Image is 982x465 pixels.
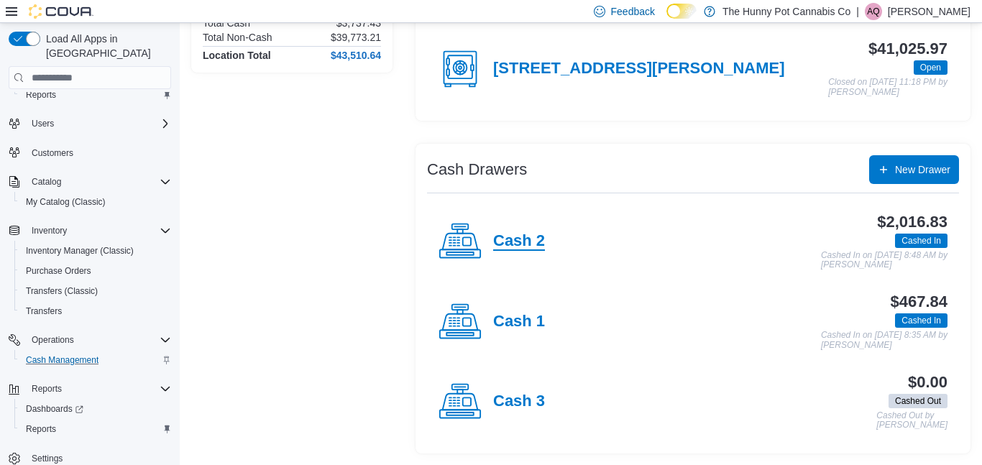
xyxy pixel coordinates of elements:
button: Reports [26,380,68,397]
button: Reports [14,419,177,439]
span: Settings [32,453,63,464]
h6: Total Cash [203,17,250,29]
span: Feedback [611,4,655,19]
h4: Cash 3 [493,392,545,411]
h4: Location Total [203,50,271,61]
a: Customers [26,144,79,162]
span: Load All Apps in [GEOGRAPHIC_DATA] [40,32,171,60]
span: Cashed In [895,313,947,328]
h4: Cash 1 [493,313,545,331]
span: Users [26,115,171,132]
span: Reports [32,383,62,395]
img: Cova [29,4,93,19]
a: Transfers (Classic) [20,282,104,300]
button: New Drawer [869,155,959,184]
span: Customers [32,147,73,159]
a: Purchase Orders [20,262,97,280]
a: Reports [20,86,62,103]
input: Dark Mode [666,4,697,19]
h3: $0.00 [908,374,947,391]
button: Operations [3,330,177,350]
a: Inventory Manager (Classic) [20,242,139,259]
span: Cashed Out [889,394,947,408]
a: My Catalog (Classic) [20,193,111,211]
span: Catalog [32,176,61,188]
span: Open [914,60,947,75]
button: Customers [3,142,177,163]
p: Closed on [DATE] 11:18 PM by [PERSON_NAME] [828,78,947,97]
p: Cashed Out by [PERSON_NAME] [876,411,947,431]
p: $39,773.21 [331,32,381,43]
a: Transfers [20,303,68,320]
span: Purchase Orders [20,262,171,280]
span: Operations [26,331,171,349]
span: My Catalog (Classic) [20,193,171,211]
span: Purchase Orders [26,265,91,277]
span: Open [920,61,941,74]
p: Cashed In on [DATE] 8:35 AM by [PERSON_NAME] [821,331,947,350]
span: Dashboards [26,403,83,415]
button: Catalog [26,173,67,190]
h4: Cash 2 [493,232,545,251]
button: Inventory [26,222,73,239]
span: Cashed In [895,234,947,248]
h4: $43,510.64 [331,50,381,61]
span: Reports [26,89,56,101]
span: Inventory Manager (Classic) [20,242,171,259]
h3: $467.84 [891,293,947,310]
button: Users [26,115,60,132]
a: Dashboards [14,399,177,419]
a: Reports [20,420,62,438]
span: Transfers [26,305,62,317]
h6: Total Non-Cash [203,32,272,43]
button: Catalog [3,172,177,192]
button: Inventory Manager (Classic) [14,241,177,261]
div: Aleha Qureshi [865,3,882,20]
span: Reports [26,423,56,435]
span: New Drawer [895,162,950,177]
span: AQ [867,3,879,20]
p: The Hunny Pot Cannabis Co [722,3,850,20]
a: Dashboards [20,400,89,418]
a: Cash Management [20,351,104,369]
button: Reports [3,379,177,399]
span: Reports [26,380,171,397]
button: Reports [14,85,177,105]
button: Transfers [14,301,177,321]
span: Operations [32,334,74,346]
p: $3,737.43 [336,17,381,29]
span: Inventory [26,222,171,239]
span: Transfers (Classic) [26,285,98,297]
button: Operations [26,331,80,349]
span: Users [32,118,54,129]
button: Cash Management [14,350,177,370]
span: Reports [20,86,171,103]
span: My Catalog (Classic) [26,196,106,208]
p: | [856,3,859,20]
h3: $41,025.97 [868,40,947,57]
p: Cashed In on [DATE] 8:48 AM by [PERSON_NAME] [821,251,947,270]
span: Inventory Manager (Classic) [26,245,134,257]
button: Inventory [3,221,177,241]
span: Inventory [32,225,67,236]
button: Users [3,114,177,134]
span: Cashed Out [895,395,941,408]
button: My Catalog (Classic) [14,192,177,212]
button: Transfers (Classic) [14,281,177,301]
span: Cashed In [901,234,941,247]
span: Cash Management [20,351,171,369]
button: Purchase Orders [14,261,177,281]
h4: [STREET_ADDRESS][PERSON_NAME] [493,60,785,78]
p: [PERSON_NAME] [888,3,970,20]
span: Transfers (Classic) [20,282,171,300]
span: Dashboards [20,400,171,418]
span: Customers [26,144,171,162]
span: Cashed In [901,314,941,327]
span: Reports [20,420,171,438]
span: Transfers [20,303,171,320]
h3: Cash Drawers [427,161,527,178]
span: Cash Management [26,354,98,366]
h3: $2,016.83 [877,213,947,231]
span: Catalog [26,173,171,190]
